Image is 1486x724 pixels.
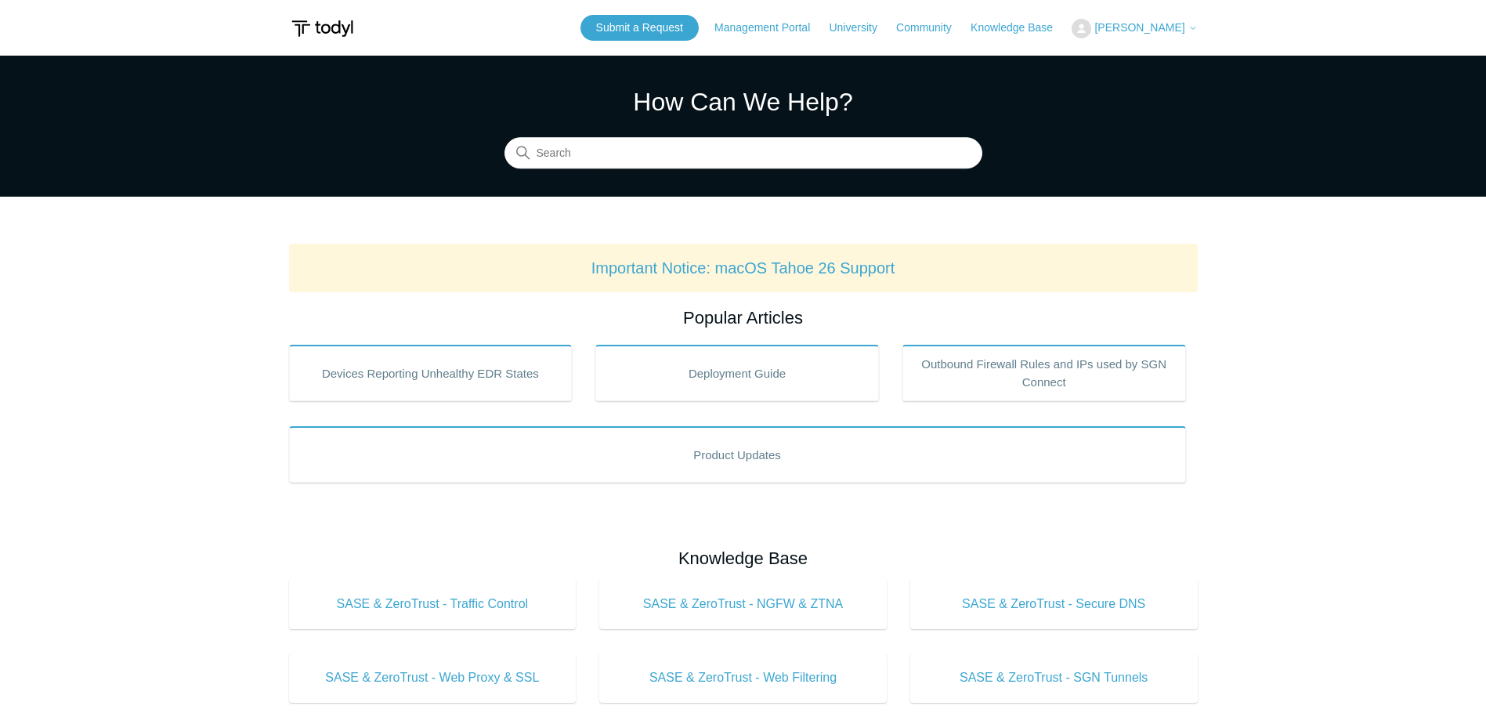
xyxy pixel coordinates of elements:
span: SASE & ZeroTrust - Web Filtering [623,668,863,687]
span: SASE & ZeroTrust - NGFW & ZTNA [623,595,863,614]
a: Product Updates [289,426,1186,483]
span: SASE & ZeroTrust - Web Proxy & SSL [313,668,553,687]
a: Deployment Guide [595,345,879,401]
h2: Popular Articles [289,305,1198,331]
button: [PERSON_NAME] [1072,19,1197,38]
a: Community [896,20,967,36]
img: Todyl Support Center Help Center home page [289,14,356,43]
a: SASE & ZeroTrust - Web Proxy & SSL [289,653,577,703]
a: SASE & ZeroTrust - Secure DNS [910,579,1198,629]
h2: Knowledge Base [289,545,1198,571]
a: Outbound Firewall Rules and IPs used by SGN Connect [902,345,1186,401]
input: Search [504,138,982,169]
span: SASE & ZeroTrust - Secure DNS [934,595,1174,614]
span: SASE & ZeroTrust - SGN Tunnels [934,668,1174,687]
span: SASE & ZeroTrust - Traffic Control [313,595,553,614]
a: SASE & ZeroTrust - NGFW & ZTNA [599,579,887,629]
span: [PERSON_NAME] [1094,21,1184,34]
a: Submit a Request [580,15,699,41]
a: Devices Reporting Unhealthy EDR States [289,345,573,401]
a: University [829,20,892,36]
a: Knowledge Base [971,20,1068,36]
a: SASE & ZeroTrust - Web Filtering [599,653,887,703]
h1: How Can We Help? [504,83,982,121]
a: SASE & ZeroTrust - SGN Tunnels [910,653,1198,703]
a: Management Portal [714,20,826,36]
a: SASE & ZeroTrust - Traffic Control [289,579,577,629]
a: Important Notice: macOS Tahoe 26 Support [591,259,895,277]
